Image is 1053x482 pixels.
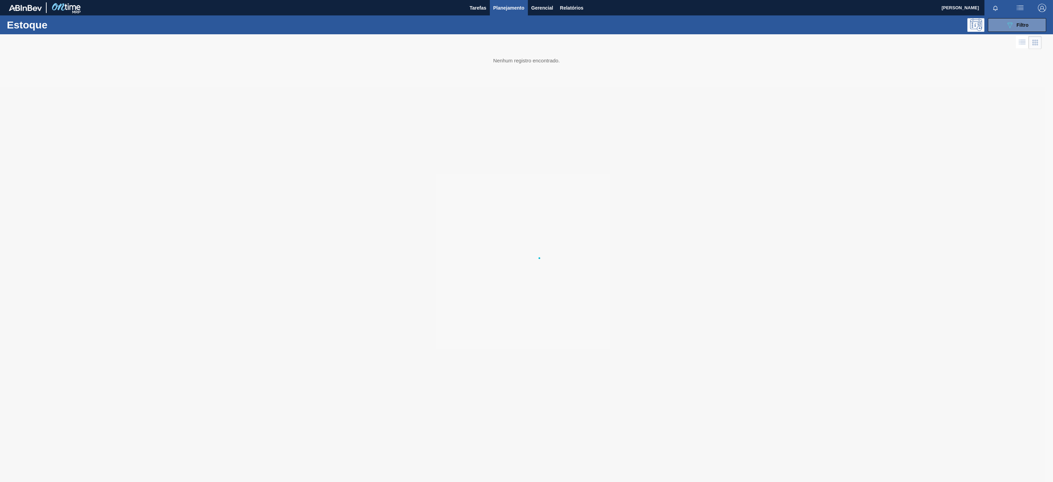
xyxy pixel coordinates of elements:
[984,3,1006,13] button: Notificações
[988,18,1046,32] button: Filtro
[967,18,984,32] div: Pogramando: nenhum usuário selecionado
[531,4,553,12] span: Gerencial
[7,21,116,29] h1: Estoque
[1016,4,1024,12] img: userActions
[470,4,486,12] span: Tarefas
[493,4,524,12] span: Planejamento
[1038,4,1046,12] img: Logout
[9,5,42,11] img: TNhmsLtSVTkK8tSr43FrP2fwEKptu5GPRR3wAAAABJRU5ErkJggg==
[1017,22,1029,28] span: Filtro
[560,4,583,12] span: Relatórios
